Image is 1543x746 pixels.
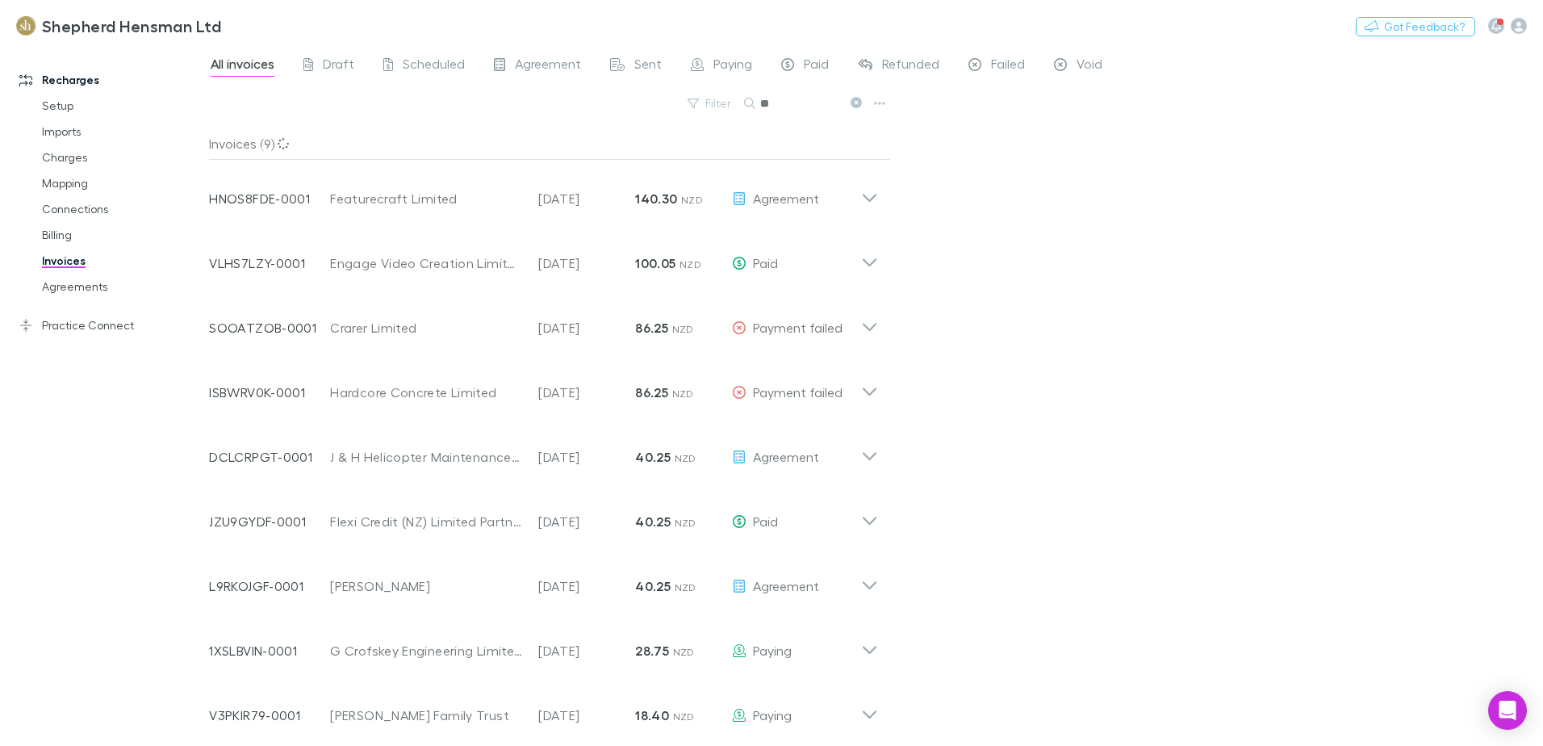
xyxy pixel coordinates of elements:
span: NZD [675,581,696,593]
span: Refunded [882,56,939,77]
span: Agreement [753,191,819,206]
div: 1XSLBVIN-0001G Crofskey Engineering Limited[DATE]28.75 NZDPaying [196,612,891,677]
p: DCLCRPGT-0001 [209,447,330,467]
span: Payment failed [753,384,843,400]
div: J & H Helicopter Maintenance Limited [330,447,522,467]
p: [DATE] [538,318,635,337]
span: Agreement [753,578,819,593]
p: [DATE] [538,189,635,208]
span: Failed [991,56,1025,77]
span: Draft [323,56,354,77]
p: VLHS7LZY-0001 [209,254,330,273]
button: Filter [680,94,741,113]
div: [PERSON_NAME] [330,576,522,596]
a: Billing [26,222,218,248]
span: Paying [753,643,792,658]
p: V3PKIR79-0001 [209,706,330,725]
a: Practice Connect [3,312,218,338]
span: NZD [681,194,703,206]
a: Agreements [26,274,218,300]
a: Shepherd Hensman Ltd [6,6,231,45]
span: Paid [753,255,778,270]
span: NZD [680,258,701,270]
div: Flexi Credit (NZ) Limited Partnership [330,512,522,531]
strong: 140.30 [635,191,677,207]
div: Featurecraft Limited [330,189,522,208]
p: 1XSLBVIN-0001 [209,641,330,660]
strong: 100.05 [635,255,675,271]
img: Shepherd Hensman Ltd's Logo [16,16,36,36]
a: Invoices [26,248,218,274]
span: NZD [672,323,694,335]
p: JZU9GYDF-0001 [209,512,330,531]
div: V3PKIR79-0001[PERSON_NAME] Family Trust[DATE]18.40 NZDPaying [196,677,891,741]
p: [DATE] [538,383,635,402]
strong: 18.40 [635,707,669,723]
span: NZD [673,646,695,658]
div: Engage Video Creation Limited [330,254,522,273]
strong: 40.25 [635,449,671,465]
a: Connections [26,196,218,222]
span: NZD [675,452,696,464]
p: ISBWRV0K-0001 [209,383,330,402]
div: HNOS8FDE-0001Featurecraft Limited[DATE]140.30 NZDAgreement [196,160,891,224]
div: SOOATZOB-0001Crarer Limited[DATE]86.25 NZDPayment failed [196,289,891,354]
div: DCLCRPGT-0001J & H Helicopter Maintenance Limited[DATE]40.25 NZDAgreement [196,418,891,483]
span: Paying [753,707,792,723]
p: [DATE] [538,641,635,660]
span: Payment failed [753,320,843,335]
span: Agreement [753,449,819,464]
div: ISBWRV0K-0001Hardcore Concrete Limited[DATE]86.25 NZDPayment failed [196,354,891,418]
span: NZD [673,710,695,723]
p: [DATE] [538,447,635,467]
span: Scheduled [403,56,465,77]
p: HNOS8FDE-0001 [209,189,330,208]
div: JZU9GYDF-0001Flexi Credit (NZ) Limited Partnership[DATE]40.25 NZDPaid [196,483,891,547]
a: Recharges [3,67,218,93]
span: NZD [675,517,696,529]
h3: Shepherd Hensman Ltd [42,16,221,36]
span: Void [1077,56,1102,77]
strong: 86.25 [635,384,668,400]
div: Open Intercom Messenger [1488,691,1527,730]
div: Hardcore Concrete Limited [330,383,522,402]
span: NZD [672,388,694,400]
div: Crarer Limited [330,318,522,337]
span: Sent [634,56,662,77]
div: [PERSON_NAME] Family Trust [330,706,522,725]
span: Paying [713,56,752,77]
span: Paid [804,56,829,77]
button: Got Feedback? [1356,17,1475,36]
a: Setup [26,93,218,119]
span: All invoices [211,56,274,77]
strong: 86.25 [635,320,668,336]
p: [DATE] [538,512,635,531]
p: [DATE] [538,254,635,273]
div: L9RKOJGF-0001[PERSON_NAME][DATE]40.25 NZDAgreement [196,547,891,612]
a: Mapping [26,170,218,196]
strong: 40.25 [635,578,671,594]
a: Charges [26,145,218,170]
p: [DATE] [538,576,635,596]
p: [DATE] [538,706,635,725]
strong: 40.25 [635,513,671,530]
strong: 28.75 [635,643,669,659]
div: VLHS7LZY-0001Engage Video Creation Limited[DATE]100.05 NZDPaid [196,224,891,289]
p: L9RKOJGF-0001 [209,576,330,596]
span: Paid [753,513,778,529]
span: Agreement [515,56,581,77]
p: SOOATZOB-0001 [209,318,330,337]
a: Imports [26,119,218,145]
div: G Crofskey Engineering Limited [330,641,522,660]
